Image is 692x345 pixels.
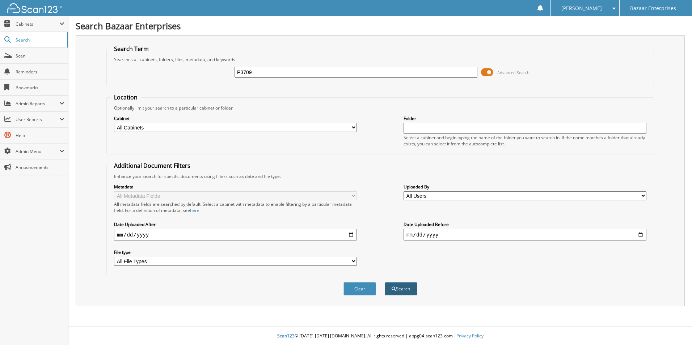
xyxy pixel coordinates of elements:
[114,201,357,213] div: All metadata fields are searched by default. Select a cabinet with metadata to enable filtering b...
[404,135,646,147] div: Select a cabinet and begin typing the name of the folder you want to search in. If the name match...
[7,3,62,13] img: scan123-logo-white.svg
[68,327,692,345] div: © [DATE]-[DATE] [DOMAIN_NAME]. All rights reserved | appg04-scan123-com |
[16,164,64,170] span: Announcements
[456,333,484,339] a: Privacy Policy
[114,184,357,190] label: Metadata
[16,116,59,123] span: User Reports
[190,207,199,213] a: here
[16,37,63,43] span: Search
[110,173,650,179] div: Enhance your search for specific documents using filters such as date and file type.
[110,93,141,101] legend: Location
[114,249,357,255] label: File type
[16,101,59,107] span: Admin Reports
[114,229,357,240] input: start
[630,6,676,10] span: Bazaar Enterprises
[16,21,59,27] span: Cabinets
[110,162,194,170] legend: Additional Document Filters
[16,53,64,59] span: Scan
[16,69,64,75] span: Reminders
[404,221,646,227] label: Date Uploaded Before
[497,70,529,75] span: Advanced Search
[16,85,64,91] span: Bookmarks
[404,229,646,240] input: end
[114,115,357,122] label: Cabinet
[404,115,646,122] label: Folder
[561,6,602,10] span: [PERSON_NAME]
[656,310,692,345] iframe: Chat Widget
[343,282,376,295] button: Clear
[277,333,295,339] span: Scan123
[16,132,64,139] span: Help
[76,20,685,32] h1: Search Bazaar Enterprises
[16,148,59,154] span: Admin Menu
[404,184,646,190] label: Uploaded By
[110,45,152,53] legend: Search Term
[110,105,650,111] div: Optionally limit your search to a particular cabinet or folder
[114,221,357,227] label: Date Uploaded After
[110,56,650,63] div: Searches all cabinets, folders, files, metadata, and keywords
[385,282,417,295] button: Search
